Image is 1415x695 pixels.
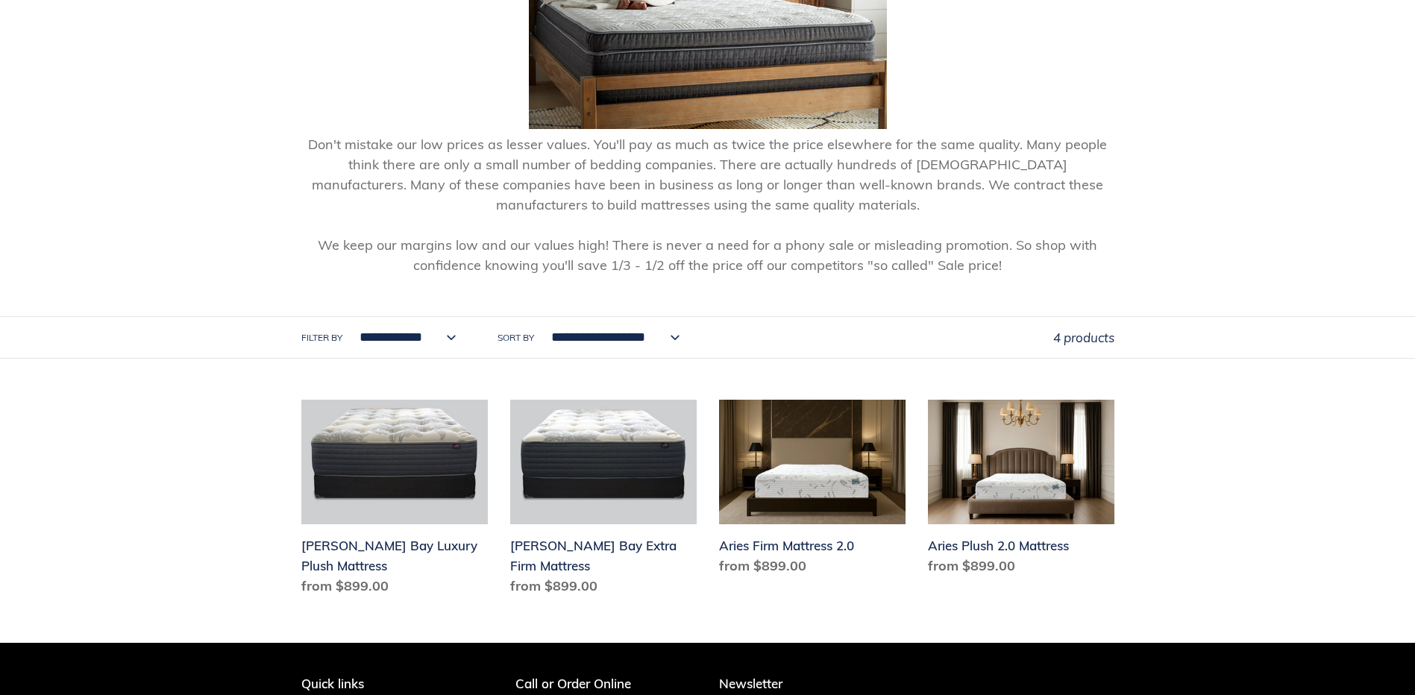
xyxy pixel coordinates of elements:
[301,331,342,345] label: Filter by
[308,136,1107,213] span: Don't mistake our low prices as lesser values. You'll pay as much as twice the price elsewhere fo...
[719,400,906,582] a: Aries Firm Mattress 2.0
[515,676,697,691] p: Call or Order Online
[498,331,534,345] label: Sort by
[510,400,697,602] a: Chadwick Bay Extra Firm Mattress
[719,676,1114,691] p: Newsletter
[301,400,488,602] a: Chadwick Bay Luxury Plush Mattress
[301,676,455,691] p: Quick links
[318,236,1097,274] span: We keep our margins low and our values high! There is never a need for a phony sale or misleading...
[928,400,1114,582] a: Aries Plush 2.0 Mattress
[1053,330,1114,345] span: 4 products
